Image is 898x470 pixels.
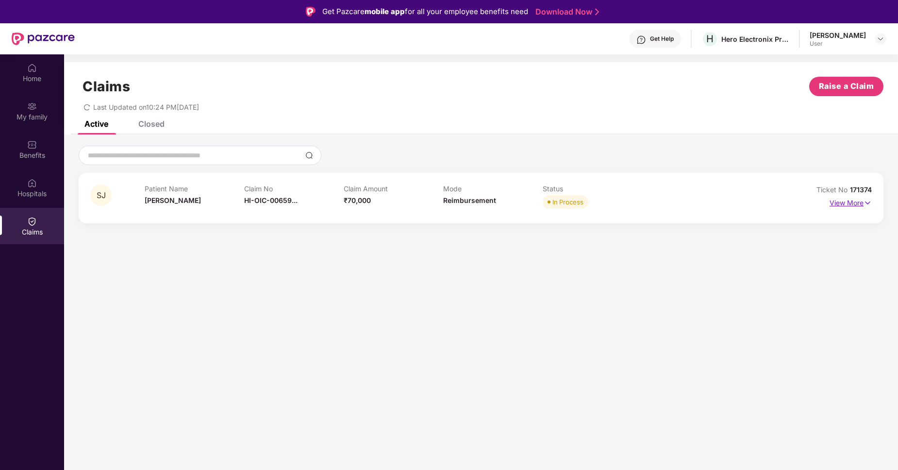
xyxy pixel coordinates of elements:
[365,7,405,16] strong: mobile app
[83,103,90,111] span: redo
[27,63,37,73] img: svg+xml;base64,PHN2ZyBpZD0iSG9tZSIgeG1sbnM9Imh0dHA6Ly93d3cudzMub3JnLzIwMDAvc3ZnIiB3aWR0aD0iMjAiIG...
[850,185,872,194] span: 171374
[344,185,443,193] p: Claim Amount
[810,31,866,40] div: [PERSON_NAME]
[344,196,371,204] span: ₹70,000
[864,198,872,208] img: svg+xml;base64,PHN2ZyB4bWxucz0iaHR0cDovL3d3dy53My5vcmcvMjAwMC9zdmciIHdpZHRoPSIxNyIgaGVpZ2h0PSIxNy...
[443,185,543,193] p: Mode
[27,178,37,188] img: svg+xml;base64,PHN2ZyBpZD0iSG9zcGl0YWxzIiB4bWxucz0iaHR0cDovL3d3dy53My5vcmcvMjAwMC9zdmciIHdpZHRoPS...
[810,40,866,48] div: User
[595,7,599,17] img: Stroke
[322,6,528,17] div: Get Pazcare for all your employee benefits need
[27,101,37,111] img: svg+xml;base64,PHN2ZyB3aWR0aD0iMjAiIGhlaWdodD0iMjAiIHZpZXdCb3g9IjAgMCAyMCAyMCIgZmlsbD0ibm9uZSIgeG...
[721,34,789,44] div: Hero Electronix Private Limited
[650,35,674,43] div: Get Help
[244,196,298,204] span: HI-OIC-00659...
[145,185,244,193] p: Patient Name
[809,77,883,96] button: Raise a Claim
[877,35,884,43] img: svg+xml;base64,PHN2ZyBpZD0iRHJvcGRvd24tMzJ4MzIiIHhtbG5zPSJodHRwOi8vd3d3LnczLm9yZy8yMDAwL3N2ZyIgd2...
[27,140,37,150] img: svg+xml;base64,PHN2ZyBpZD0iQmVuZWZpdHMiIHhtbG5zPSJodHRwOi8vd3d3LnczLm9yZy8yMDAwL3N2ZyIgd2lkdGg9Ij...
[543,185,642,193] p: Status
[706,33,714,45] span: H
[27,217,37,226] img: svg+xml;base64,PHN2ZyBpZD0iQ2xhaW0iIHhtbG5zPSJodHRwOi8vd3d3LnczLm9yZy8yMDAwL3N2ZyIgd2lkdGg9IjIwIi...
[306,7,316,17] img: Logo
[305,151,313,159] img: svg+xml;base64,PHN2ZyBpZD0iU2VhcmNoLTMyeDMyIiB4bWxucz0iaHR0cDovL3d3dy53My5vcmcvMjAwMC9zdmciIHdpZH...
[535,7,596,17] a: Download Now
[84,119,108,129] div: Active
[443,196,496,204] span: Reimbursement
[138,119,165,129] div: Closed
[83,78,130,95] h1: Claims
[97,191,106,200] span: SJ
[12,33,75,45] img: New Pazcare Logo
[145,196,201,204] span: [PERSON_NAME]
[552,197,583,207] div: In Process
[816,185,850,194] span: Ticket No
[830,195,872,208] p: View More
[819,80,874,92] span: Raise a Claim
[93,103,199,111] span: Last Updated on 10:24 PM[DATE]
[244,185,344,193] p: Claim No
[636,35,646,45] img: svg+xml;base64,PHN2ZyBpZD0iSGVscC0zMngzMiIgeG1sbnM9Imh0dHA6Ly93d3cudzMub3JnLzIwMDAvc3ZnIiB3aWR0aD...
